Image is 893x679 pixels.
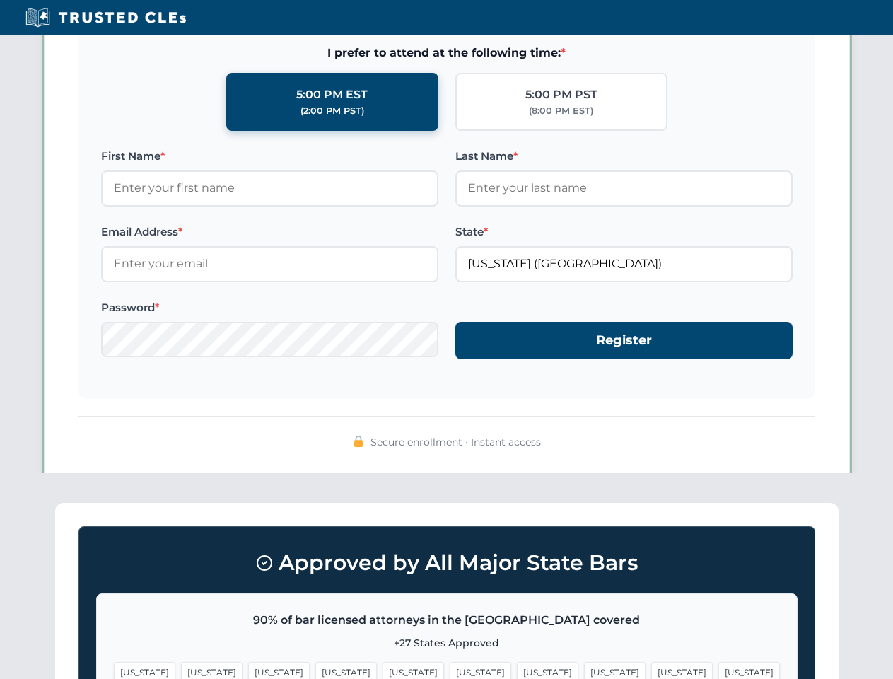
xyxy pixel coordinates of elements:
[101,299,438,316] label: Password
[455,170,793,206] input: Enter your last name
[300,104,364,118] div: (2:00 PM PST)
[455,148,793,165] label: Last Name
[21,7,190,28] img: Trusted CLEs
[114,611,780,629] p: 90% of bar licensed attorneys in the [GEOGRAPHIC_DATA] covered
[101,170,438,206] input: Enter your first name
[101,246,438,282] input: Enter your email
[455,322,793,359] button: Register
[370,434,541,450] span: Secure enrollment • Instant access
[114,635,780,651] p: +27 States Approved
[101,148,438,165] label: First Name
[455,224,793,240] label: State
[353,436,364,447] img: 🔒
[101,224,438,240] label: Email Address
[455,246,793,282] input: Florida (FL)
[101,44,793,62] span: I prefer to attend at the following time:
[96,544,798,582] h3: Approved by All Major State Bars
[529,104,593,118] div: (8:00 PM EST)
[296,86,368,104] div: 5:00 PM EST
[525,86,597,104] div: 5:00 PM PST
